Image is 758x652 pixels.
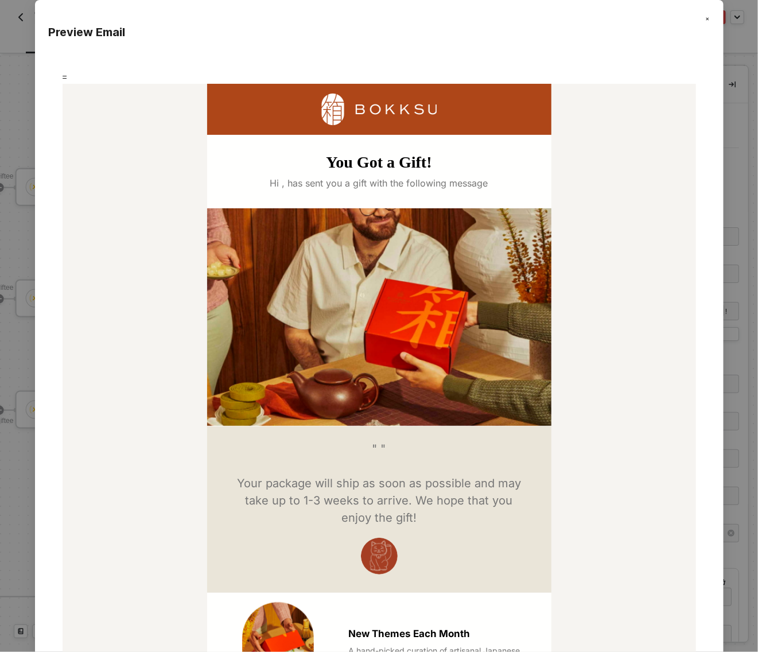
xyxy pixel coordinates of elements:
div: Preview Email [49,24,126,41]
span: You Got a Gift! [326,153,432,171]
span: New Themes Each Month [349,628,471,639]
span: Hi , has sent you a gift with the following message [270,177,488,189]
img: close [706,17,709,21]
span: " " [372,442,386,456]
span: Your package will ship as soon as possible and may take up to 1-3 weeks to arrive. We hope that y... [237,476,521,525]
button: Close [701,10,714,22]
